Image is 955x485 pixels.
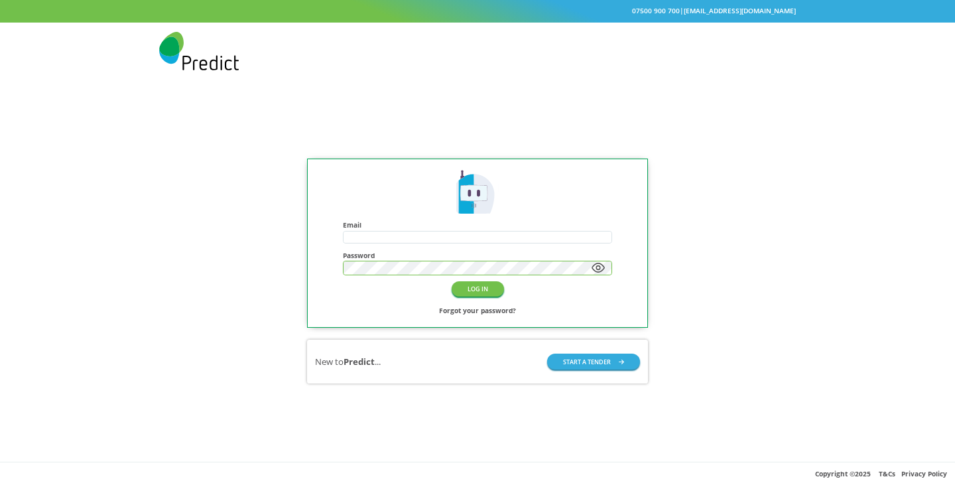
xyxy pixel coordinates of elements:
a: Forgot your password? [439,305,516,317]
img: Predict Mobile [159,32,239,70]
img: Predict Mobile [453,169,501,217]
a: Privacy Policy [901,469,947,478]
b: Predict [344,356,375,368]
button: LOG IN [452,281,504,297]
div: | [159,5,796,17]
a: T&Cs [879,469,895,478]
button: START A TENDER [547,354,640,369]
h4: Email [343,221,612,229]
a: [EMAIL_ADDRESS][DOMAIN_NAME] [684,6,796,15]
a: 07500 900 700 [632,6,680,15]
div: New to ... [315,356,381,368]
h4: Password [343,251,612,259]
